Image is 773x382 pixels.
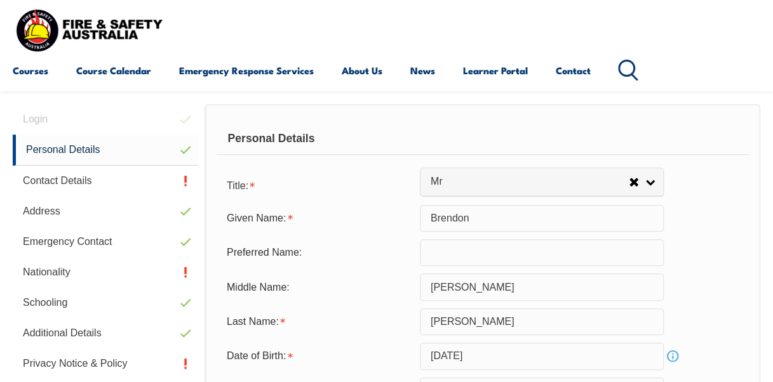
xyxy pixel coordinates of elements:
a: Personal Details [13,135,198,166]
a: About Us [342,55,382,86]
div: Given Name is required. [217,206,420,230]
input: Select Date... [420,343,664,369]
a: Nationality [13,257,198,287]
a: Contact [556,55,591,86]
a: Schooling [13,287,198,318]
a: Course Calendar [76,55,151,86]
span: Title: [227,180,248,191]
a: News [410,55,435,86]
div: Last Name is required. [217,310,420,334]
a: Learner Portal [463,55,528,86]
a: Emergency Contact [13,227,198,257]
a: Additional Details [13,318,198,348]
a: Address [13,196,198,227]
div: Personal Details [217,123,749,155]
a: Contact Details [13,166,198,196]
a: Info [664,347,682,365]
span: Mr [431,175,629,188]
div: Preferred Name: [217,240,420,265]
a: Courses [13,55,48,86]
div: Title is required. [217,172,420,197]
div: Middle Name: [217,275,420,299]
a: Privacy Notice & Policy [13,348,198,379]
a: Emergency Response Services [179,55,314,86]
div: Date of Birth is required. [217,344,420,368]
